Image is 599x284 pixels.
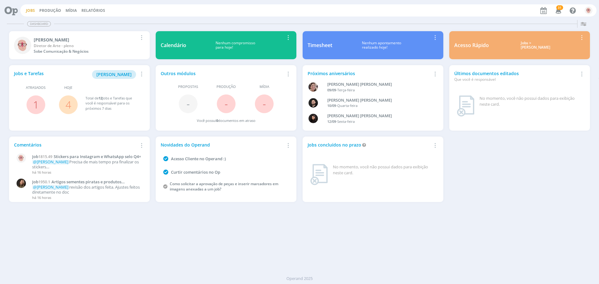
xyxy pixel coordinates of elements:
[327,81,428,88] div: Aline Beatriz Jackisch
[161,70,284,77] div: Outros módulos
[327,97,428,103] div: Bruno Corralo Granata
[178,84,198,89] span: Propostas
[552,5,564,16] button: 31
[171,156,226,161] a: Acesso Cliente no Operand :)
[337,88,355,92] span: Terça-feira
[263,97,266,110] span: -
[327,103,428,108] div: -
[454,41,489,49] div: Acesso Rápido
[308,41,332,49] div: Timesheet
[309,98,318,108] img: B
[32,170,51,175] span: há 16 horas
[34,36,138,43] div: Alessandro Mença
[309,114,318,123] img: L
[260,84,269,89] span: Mídia
[303,31,443,59] a: TimesheetNenhum apontamentorealizado hoje!
[92,70,136,79] button: [PERSON_NAME]
[327,119,336,124] span: 12/09
[81,8,105,13] a: Relatórios
[32,185,141,195] p: revisão dos artigos feita. Ajustes feitos diretamente no doc
[14,142,138,148] div: Comentários
[556,5,563,10] span: 31
[454,77,578,82] div: Que você é responsável
[26,8,35,13] a: Jobs
[454,70,578,82] div: Últimos documentos editados
[197,118,256,123] div: Você possui documentos em atraso
[585,7,592,14] img: A
[333,164,436,176] div: No momento, você não possui dados para exibição neste card.
[171,169,220,175] a: Curtir comentários no Op
[96,71,132,77] span: [PERSON_NAME]
[32,180,141,185] a: Job1950.1Artigos sementes piratas e produtos falsificados
[309,82,318,92] img: A
[80,8,107,13] button: Relatórios
[494,41,578,50] div: Jobs > [PERSON_NAME]
[32,160,141,169] p: Precisa de mais tempo pra finalizar os stickers
[225,97,228,110] span: -
[33,159,68,165] span: @[PERSON_NAME]
[327,113,428,119] div: Luana da Silva de Andrade
[327,88,336,92] span: 09/09
[32,179,121,190] span: Artigos sementes piratas e produtos falsificados
[337,119,355,124] span: Sexta-feira
[332,41,431,50] div: Nenhum apontamento realizado hoje!
[327,88,428,93] div: -
[9,31,150,59] a: A[PERSON_NAME]Diretor de Arte - plenoSobe Comunicação & Negócios
[66,8,77,13] a: Mídia
[39,8,61,13] a: Produção
[217,84,236,89] span: Produção
[26,85,46,90] span: Atrasados
[33,98,39,111] a: 1
[327,119,428,124] div: -
[216,118,218,123] span: 0
[37,8,63,13] button: Produção
[92,71,136,77] a: [PERSON_NAME]
[17,179,26,188] img: J
[584,5,593,16] button: A
[161,41,186,49] div: Calendário
[457,95,475,117] img: dashboard_not_found.png
[17,153,26,163] img: A
[327,103,336,108] span: 10/09
[54,154,141,159] span: Stickers para Instagram e WhatsApp selo Q4+
[34,43,138,49] div: Diretor de Arte - pleno
[38,179,50,185] span: 1950.1
[308,142,431,148] div: Jobs concluídos no prazo
[32,195,51,200] span: há 16 horas
[310,164,328,185] img: dashboard_not_found.png
[480,95,582,108] div: No momento, você não possui dados para exibição neste card.
[186,41,284,50] div: Nenhum compromisso para hoje!
[38,154,52,159] span: 1815.49
[66,98,71,111] a: 4
[64,85,72,90] span: Hoje
[337,103,358,108] span: Quarta-feira
[33,184,68,190] span: @[PERSON_NAME]
[308,70,431,77] div: Próximos aniversários
[170,181,278,192] a: Como solicitar a aprovação de peças e inserir marcadores em imagens anexadas a um job?
[64,8,79,13] button: Mídia
[99,96,102,100] span: 12
[161,142,284,148] div: Novidades do Operand
[24,8,37,13] button: Jobs
[14,37,31,54] img: A
[14,70,138,79] div: Jobs e Tarefas
[34,49,138,54] div: Sobe Comunicação & Negócios
[27,21,51,26] span: Dashboard
[32,154,141,159] a: Job1815.49Stickers para Instagram e WhatsApp selo Q4+
[187,97,190,110] span: -
[85,96,139,111] div: Total de Jobs e Tarefas que você é responsável para os próximos 7 dias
